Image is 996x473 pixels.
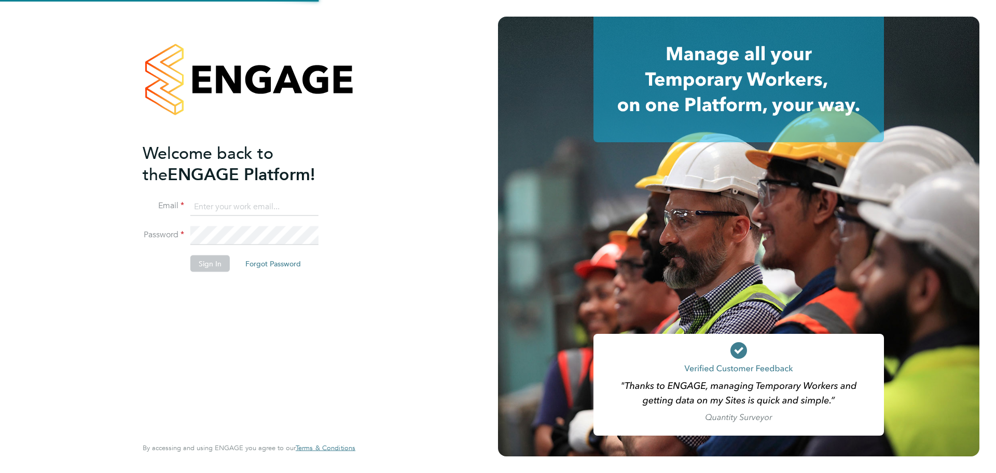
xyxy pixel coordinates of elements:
h2: ENGAGE Platform! [143,142,345,185]
input: Enter your work email... [190,197,319,216]
button: Forgot Password [237,255,309,272]
a: Terms & Conditions [296,444,355,452]
label: Email [143,200,184,211]
span: Welcome back to the [143,143,273,184]
label: Password [143,229,184,240]
button: Sign In [190,255,230,272]
span: Terms & Conditions [296,443,355,452]
span: By accessing and using ENGAGE you agree to our [143,443,355,452]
